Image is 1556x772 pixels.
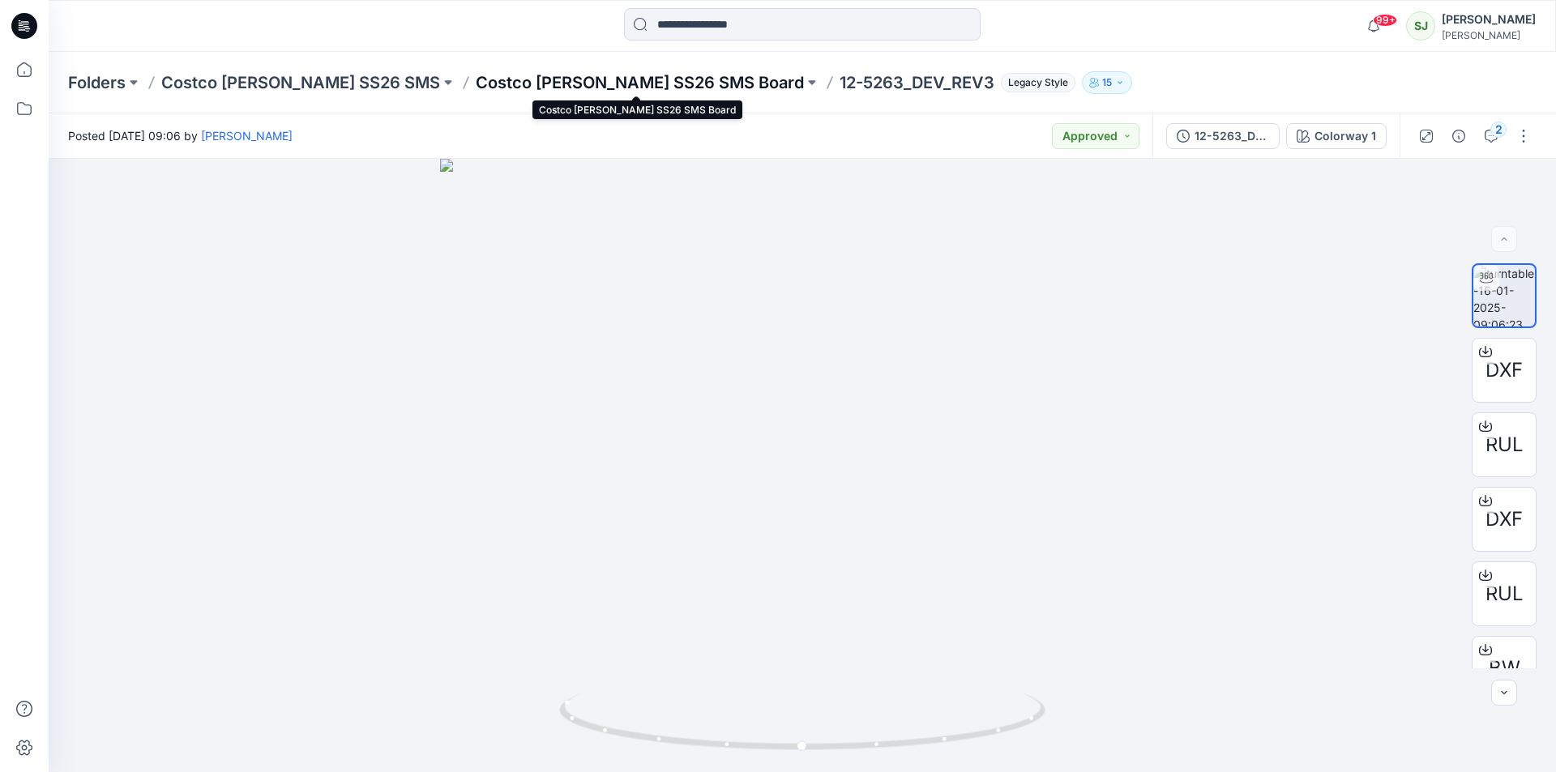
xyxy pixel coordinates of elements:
button: 15 [1082,71,1132,94]
span: DXF [1485,505,1523,534]
span: 99+ [1373,14,1397,27]
button: 2 [1478,123,1504,149]
a: Costco [PERSON_NAME] SS26 SMS [161,71,440,94]
div: Colorway 1 [1314,127,1376,145]
span: Posted [DATE] 09:06 by [68,127,293,144]
span: RUL [1485,579,1524,608]
span: DXF [1485,356,1523,385]
div: 2 [1490,122,1507,138]
p: 15 [1102,74,1112,92]
span: RUL [1485,430,1524,459]
div: [PERSON_NAME] [1442,10,1536,29]
a: Folders [68,71,126,94]
img: eyJhbGciOiJIUzI1NiIsImtpZCI6IjAiLCJzbHQiOiJzZXMiLCJ0eXAiOiJKV1QifQ.eyJkYXRhIjp7InR5cGUiOiJzdG9yYW... [440,159,1165,772]
button: 12-5263_DEV_REV3 [1166,123,1280,149]
div: 12-5263_DEV_REV3 [1195,127,1269,145]
p: 12-5263_DEV_REV3 [840,71,994,94]
button: Colorway 1 [1286,123,1387,149]
div: [PERSON_NAME] [1442,29,1536,41]
span: Legacy Style [1001,73,1075,92]
button: Legacy Style [994,71,1075,94]
a: Costco [PERSON_NAME] SS26 SMS Board [476,71,804,94]
a: [PERSON_NAME] [201,129,293,143]
div: SJ [1406,11,1435,41]
img: turntable-16-01-2025-09:06:23 [1473,265,1535,326]
span: BW [1489,654,1520,683]
button: Details [1446,123,1472,149]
